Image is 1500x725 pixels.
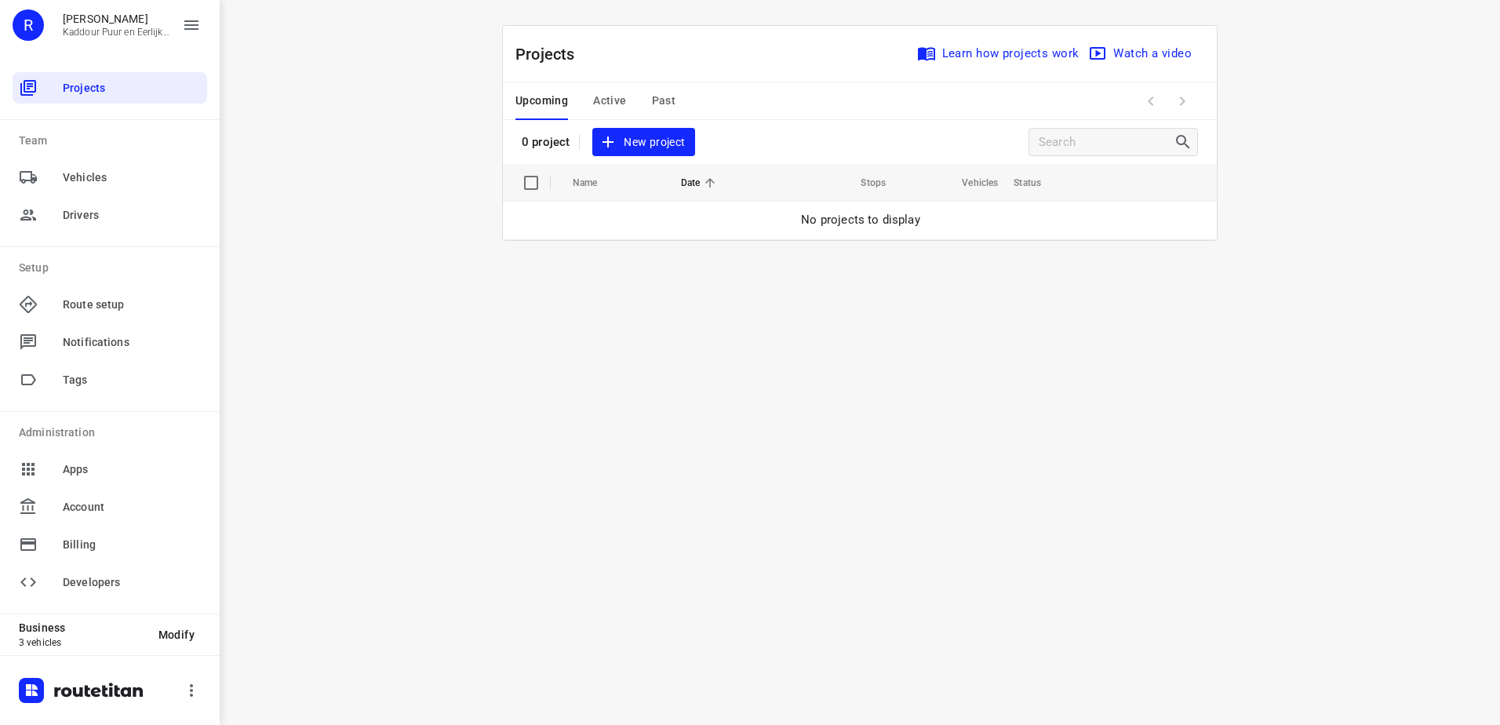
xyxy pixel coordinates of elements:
span: Past [652,91,676,111]
p: 3 vehicles [19,637,146,648]
button: New project [592,128,694,157]
span: Projects [63,80,201,97]
p: Administration [19,424,207,441]
span: Billing [63,537,201,553]
span: Tags [63,372,201,388]
input: Search projects [1039,130,1174,155]
span: Name [573,173,618,192]
span: Stops [840,173,886,192]
span: Notifications [63,334,201,351]
p: 0 project [522,135,570,149]
div: Notifications [13,326,207,358]
span: Drivers [63,207,201,224]
div: Vehicles [13,162,207,193]
span: Upcoming [515,91,568,111]
p: Kaddour Puur en Eerlijk Vlees B.V. [63,27,169,38]
span: Apps [63,461,201,478]
span: Next Page [1167,86,1198,117]
span: Previous Page [1135,86,1167,117]
div: Account [13,491,207,523]
div: Drivers [13,199,207,231]
div: Search [1174,133,1197,151]
div: Projects [13,72,207,104]
span: Route setup [63,297,201,313]
span: Account [63,499,201,516]
span: Modify [158,628,195,641]
p: Setup [19,260,207,276]
div: Tags [13,364,207,395]
span: Active [593,91,626,111]
span: Vehicles [63,169,201,186]
p: Rachid Kaddour [63,13,169,25]
div: Apps [13,454,207,485]
span: Status [1014,173,1061,192]
p: Projects [515,42,588,66]
div: Developers [13,567,207,598]
p: Business [19,621,146,634]
span: New project [602,133,685,152]
p: Team [19,133,207,149]
button: Modify [146,621,207,649]
span: Developers [63,574,201,591]
span: Date [681,173,721,192]
span: Vehicles [941,173,998,192]
div: R [13,9,44,41]
div: Billing [13,529,207,560]
div: Route setup [13,289,207,320]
